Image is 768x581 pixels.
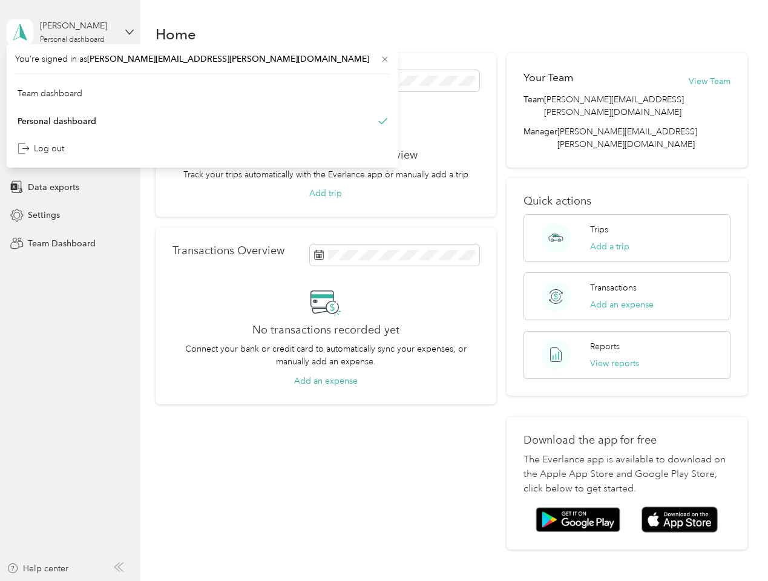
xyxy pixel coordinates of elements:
[309,187,342,200] button: Add trip
[28,181,79,194] span: Data exports
[28,209,60,222] span: Settings
[523,125,557,151] span: Manager
[15,53,390,65] span: You’re signed in as
[172,245,284,257] p: Transactions Overview
[294,375,358,387] button: Add an expense
[557,126,697,149] span: [PERSON_NAME][EMAIL_ADDRESS][PERSON_NAME][DOMAIN_NAME]
[523,453,730,496] p: The Everlance app is available to download on the Apple App Store and Google Play Store, click be...
[18,87,82,100] div: Team dashboard
[689,75,730,88] button: View Team
[18,114,96,127] div: Personal dashboard
[523,93,544,119] span: Team
[590,298,654,311] button: Add an expense
[544,93,730,119] span: [PERSON_NAME][EMAIL_ADDRESS][PERSON_NAME][DOMAIN_NAME]
[87,54,369,64] span: [PERSON_NAME][EMAIL_ADDRESS][PERSON_NAME][DOMAIN_NAME]
[590,357,639,370] button: View reports
[7,562,68,575] button: Help center
[523,434,730,447] p: Download the app for free
[156,28,196,41] h1: Home
[18,142,64,155] div: Log out
[700,513,768,581] iframe: Everlance-gr Chat Button Frame
[642,507,718,533] img: App store
[590,223,608,236] p: Trips
[523,70,573,85] h2: Your Team
[590,240,629,253] button: Add a trip
[590,340,620,353] p: Reports
[28,237,96,250] span: Team Dashboard
[590,281,637,294] p: Transactions
[252,324,399,336] h2: No transactions recorded yet
[172,343,479,368] p: Connect your bank or credit card to automatically sync your expenses, or manually add an expense.
[40,36,105,44] div: Personal dashboard
[536,507,620,533] img: Google play
[523,195,730,208] p: Quick actions
[40,19,116,32] div: [PERSON_NAME]
[183,168,468,181] p: Track your trips automatically with the Everlance app or manually add a trip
